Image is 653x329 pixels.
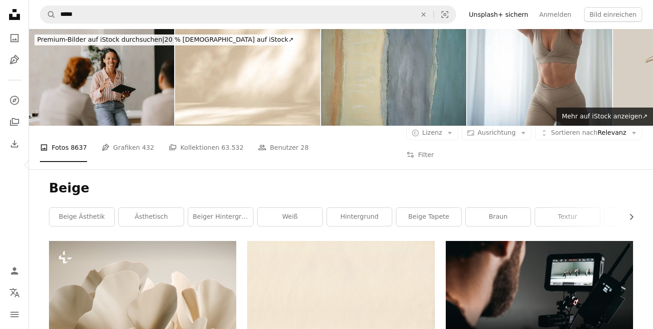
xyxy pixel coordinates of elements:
button: Ausrichtung [462,126,531,140]
button: Menü [5,305,24,324]
a: beige Ästhetik [49,208,114,226]
button: Löschen [414,6,434,23]
span: Sortieren nach [551,129,598,136]
span: Relevanz [551,128,626,137]
a: Ästhetisch [119,208,184,226]
a: beiger hintergrund [188,208,253,226]
a: Premium-Bilder auf iStock durchsuchen|20 % [DEMOGRAPHIC_DATA] auf iStock↗ [29,29,302,51]
span: Mehr auf iStock anzeigen ↗ [562,113,648,120]
a: Entdecken [5,91,24,109]
button: Sortieren nachRelevanz [535,126,642,140]
a: beige Tapete [396,208,461,226]
h1: Beige [49,180,633,196]
img: Young woman performs home fitness routine, Pilates [467,29,612,126]
a: weiß [258,208,322,226]
form: Finden Sie Bildmaterial auf der ganzen Webseite [40,5,456,24]
img: Geschäftstreffen in der Gruppe im hellbeigen Büro [29,29,174,126]
img: Abstraktes bemaltes Acryl mit Gelb-, Blau- und Grüntönen auf Leinwandhintergrund [321,29,466,126]
a: braun [466,208,531,226]
a: Unsplash+ sichern [463,7,534,22]
button: Sprache [5,284,24,302]
button: Unsplash suchen [40,6,56,23]
a: Hintergrund [327,208,392,226]
a: Anmelden / Registrieren [5,262,24,280]
span: Lizenz [422,129,442,136]
span: 432 [142,142,154,152]
button: Filter [406,140,434,169]
span: 20 % [DEMOGRAPHIC_DATA] auf iStock ↗ [37,36,293,43]
span: Ausrichtung [478,129,516,136]
a: Fotos [5,29,24,47]
button: Bild einreichen [584,7,642,22]
img: Studio style background wall decoration presentation uses white and beige tones. with shadows cas... [175,29,320,126]
span: 63.532 [221,142,244,152]
a: Textur [535,208,600,226]
a: Grafiken [5,51,24,69]
a: Benutzer 28 [258,133,308,162]
span: 28 [301,142,309,152]
a: Kollektionen 63.532 [169,133,244,162]
a: Kollektionen [5,113,24,131]
a: eine Nahaufnahme einer weißen Blume auf weißem Hintergrund [49,290,236,298]
a: Grafiken 432 [102,133,154,162]
a: Anmelden [534,7,577,22]
a: Weißes Druckerpapier auf weißer Oberfläche [247,306,434,314]
a: Mehr auf iStock anzeigen↗ [556,108,653,126]
button: Visuelle Suche [434,6,456,23]
button: Liste nach rechts verschieben [623,208,633,226]
span: Premium-Bilder auf iStock durchsuchen | [37,36,165,43]
button: Lizenz [406,126,458,140]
